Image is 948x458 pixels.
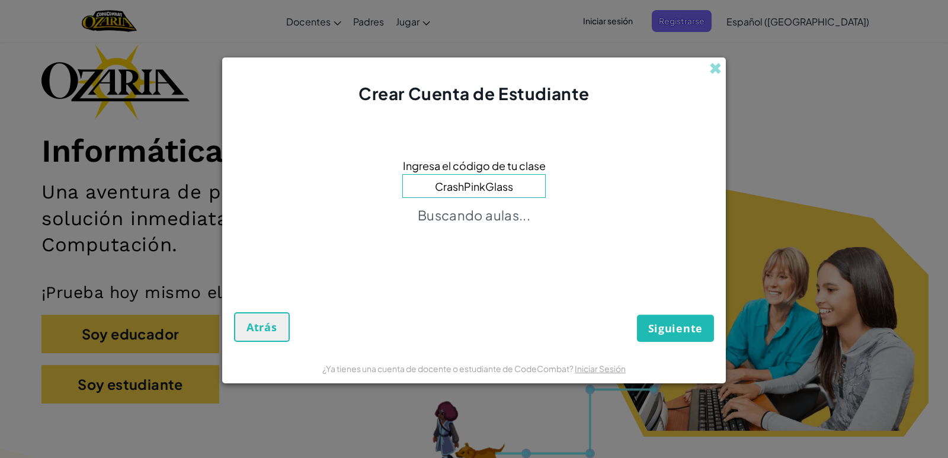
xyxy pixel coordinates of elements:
[246,320,277,334] span: Atrás
[234,312,290,342] button: Atrás
[575,363,626,374] a: Iniciar Sesión
[403,157,546,174] span: Ingresa el código de tu clase
[358,83,590,104] span: Crear Cuenta de Estudiante
[648,321,703,335] span: Siguiente
[637,315,714,342] button: Siguiente
[418,207,530,223] p: Buscando aulas...
[322,363,575,374] span: ¿Ya tienes una cuenta de docente o estudiante de CodeCombat?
